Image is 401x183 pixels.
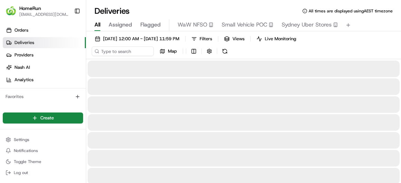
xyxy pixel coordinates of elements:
button: Map [157,46,180,56]
span: [DATE] 12:00 AM - [DATE] 11:59 PM [103,36,179,42]
span: All [94,21,100,29]
span: Analytics [14,77,33,83]
button: [EMAIL_ADDRESS][DOMAIN_NAME] [19,12,69,17]
span: Assigned [109,21,132,29]
button: Notifications [3,146,83,155]
span: Providers [14,52,33,58]
img: HomeRun [6,6,17,17]
span: Sydney Uber Stores [282,21,332,29]
h1: Deliveries [94,6,130,17]
button: Refresh [220,46,230,56]
span: Create [40,115,54,121]
button: HomeRunHomeRun[EMAIL_ADDRESS][DOMAIN_NAME] [3,3,71,19]
button: Toggle Theme [3,157,83,166]
button: Settings [3,135,83,144]
a: Providers [3,50,86,61]
span: Orders [14,27,28,33]
span: Map [168,48,177,54]
span: Small Vehicle POC [222,21,267,29]
span: Nash AI [14,64,30,71]
span: Log out [14,170,28,175]
span: Live Monitoring [265,36,296,42]
a: Nash AI [3,62,86,73]
button: [DATE] 12:00 AM - [DATE] 11:59 PM [92,34,182,44]
span: Flagged [140,21,161,29]
input: Type to search [92,46,154,56]
span: Notifications [14,148,38,153]
button: Create [3,112,83,123]
span: Filters [200,36,212,42]
span: All times are displayed using AEST timezone [309,8,393,14]
button: HomeRun [19,5,41,12]
button: Log out [3,168,83,177]
button: Live Monitoring [253,34,299,44]
span: WaW NFSO [178,21,207,29]
a: Analytics [3,74,86,85]
span: Toggle Theme [14,159,41,164]
a: Deliveries [3,37,86,48]
span: Views [232,36,244,42]
button: Filters [188,34,215,44]
a: Orders [3,25,86,36]
button: Views [221,34,248,44]
span: Deliveries [14,40,34,46]
div: Favorites [3,91,83,102]
span: Settings [14,137,29,142]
